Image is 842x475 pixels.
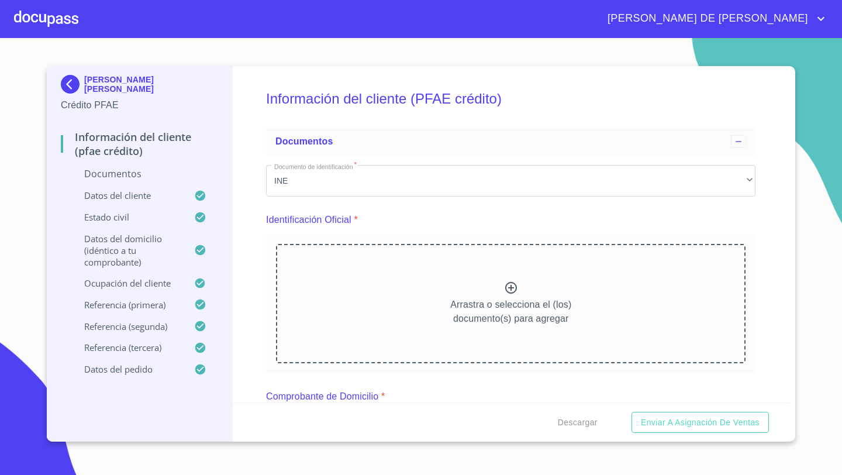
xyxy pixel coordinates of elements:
[61,190,194,201] p: Datos del cliente
[450,298,571,326] p: Arrastra o selecciona el (los) documento(s) para agregar
[61,299,194,311] p: Referencia (primera)
[61,342,194,353] p: Referencia (tercera)
[266,75,755,123] h5: Información del cliente (PFAE crédito)
[61,75,218,98] div: [PERSON_NAME] [PERSON_NAME]
[266,213,351,227] p: Identificación Oficial
[61,75,84,94] img: Docupass spot blue
[553,412,602,433] button: Descargar
[599,9,814,28] span: [PERSON_NAME] DE [PERSON_NAME]
[631,412,769,433] button: Enviar a Asignación de Ventas
[61,321,194,332] p: Referencia (segunda)
[84,75,218,94] p: [PERSON_NAME] [PERSON_NAME]
[61,277,194,289] p: Ocupación del Cliente
[61,363,194,375] p: Datos del pedido
[266,390,378,404] p: Comprobante de Domicilio
[275,136,333,146] span: Documentos
[61,98,218,112] p: Crédito PFAE
[61,130,218,158] p: Información del cliente (PFAE crédito)
[558,415,598,430] span: Descargar
[61,167,218,180] p: Documentos
[61,233,194,268] p: Datos del domicilio (idéntico a tu comprobante)
[266,128,755,156] div: Documentos
[266,165,755,197] div: INE
[641,415,760,430] span: Enviar a Asignación de Ventas
[61,211,194,223] p: Estado Civil
[599,9,828,28] button: account of current user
